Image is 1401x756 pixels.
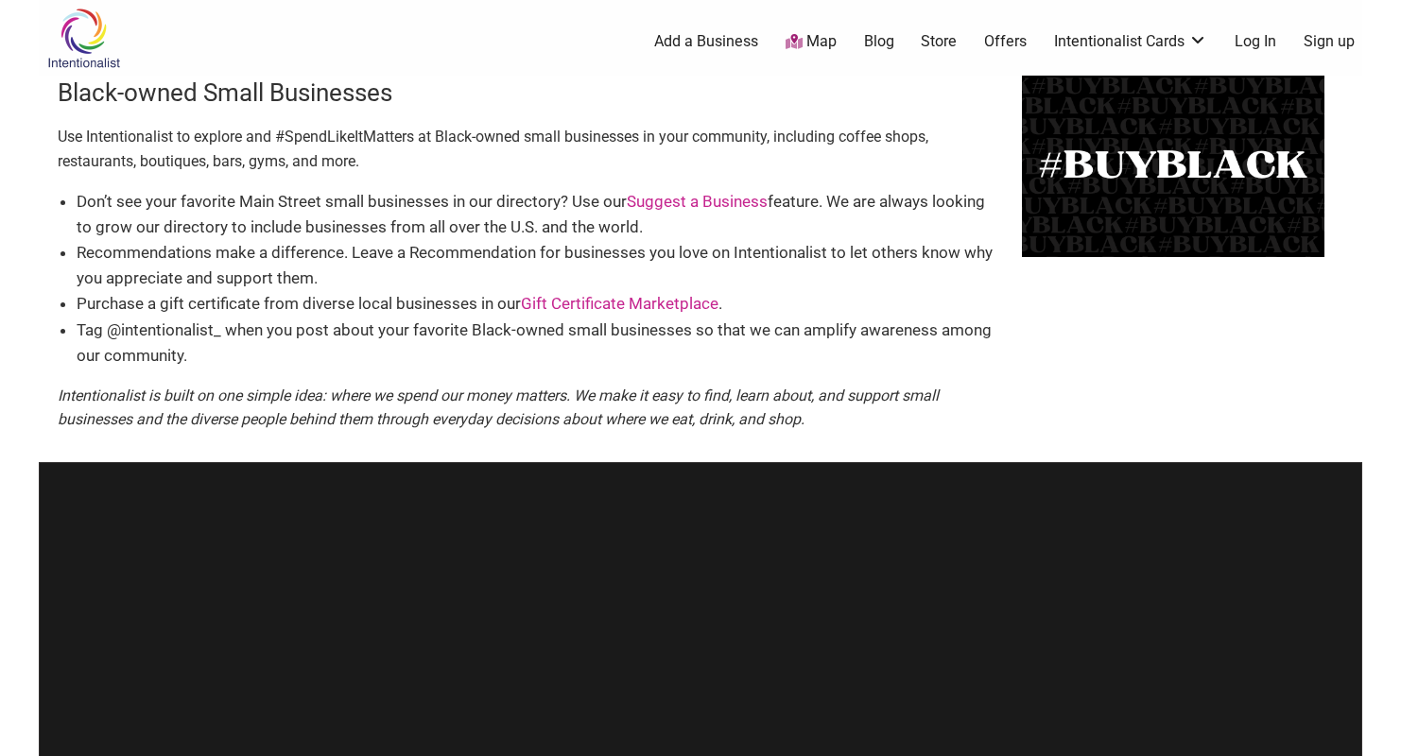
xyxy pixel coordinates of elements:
[654,31,758,52] a: Add a Business
[1022,76,1324,257] img: BuyBlack-500x300-1.png
[77,318,1003,369] li: Tag @intentionalist_ when you post about your favorite Black-owned small businesses so that we ca...
[39,8,129,69] img: Intentionalist
[77,189,1003,240] li: Don’t see your favorite Main Street small businesses in our directory? Use our feature. We are al...
[58,125,1003,173] p: Use Intentionalist to explore and #SpendLikeItMatters at Black-owned small businesses in your com...
[1054,31,1207,52] a: Intentionalist Cards
[77,240,1003,291] li: Recommendations make a difference. Leave a Recommendation for businesses you love on Intentionali...
[984,31,1027,52] a: Offers
[864,31,894,52] a: Blog
[58,387,939,429] em: Intentionalist is built on one simple idea: where we spend our money matters. We make it easy to ...
[58,76,1003,110] h3: Black-owned Small Businesses
[921,31,957,52] a: Store
[786,31,837,53] a: Map
[1235,31,1276,52] a: Log In
[627,192,768,211] a: Suggest a Business
[77,291,1003,317] li: Purchase a gift certificate from diverse local businesses in our .
[521,294,718,313] a: Gift Certificate Marketplace
[1304,31,1355,52] a: Sign up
